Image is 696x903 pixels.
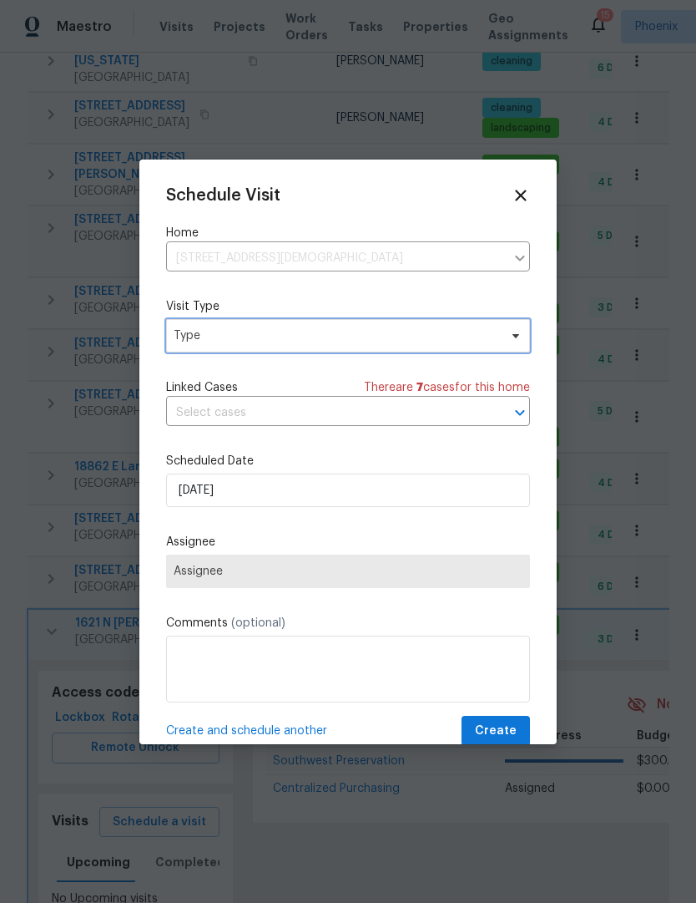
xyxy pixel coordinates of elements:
[512,186,530,205] span: Close
[166,246,505,271] input: Enter in an address
[174,565,522,578] span: Assignee
[461,716,530,747] button: Create
[508,401,532,424] button: Open
[166,534,530,550] label: Assignee
[166,298,530,315] label: Visit Type
[475,721,517,742] span: Create
[166,615,530,632] label: Comments
[166,187,280,204] span: Schedule Visit
[416,382,423,393] span: 7
[174,327,498,344] span: Type
[166,474,530,507] input: M/D/YYYY
[231,617,285,629] span: (optional)
[166,453,530,469] label: Scheduled Date
[364,379,530,396] span: There are case s for this home
[166,379,238,396] span: Linked Cases
[166,723,327,739] span: Create and schedule another
[166,400,483,426] input: Select cases
[166,225,530,241] label: Home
